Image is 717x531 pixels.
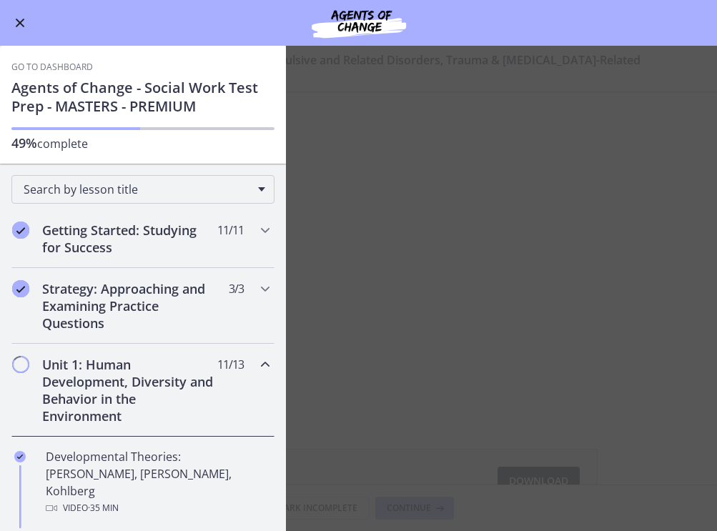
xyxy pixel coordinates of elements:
[42,280,217,332] h2: Strategy: Approaching and Examining Practice Questions
[217,222,244,239] span: 11 / 11
[46,448,269,517] div: Developmental Theories: [PERSON_NAME], [PERSON_NAME], Kohlberg
[11,134,275,152] p: complete
[42,356,217,425] h2: Unit 1: Human Development, Diversity and Behavior in the Environment
[14,451,26,462] i: Completed
[24,182,251,197] span: Search by lesson title
[11,79,275,116] h1: Agents of Change - Social Work Test Prep - MASTERS - PREMIUM
[11,175,275,204] div: Search by lesson title
[12,222,29,239] i: Completed
[11,134,37,152] span: 49%
[273,6,445,40] img: Agents of Change Social Work Test Prep
[46,500,269,517] div: Video
[11,61,93,73] a: Go to Dashboard
[229,280,244,297] span: 3 / 3
[12,280,29,297] i: Completed
[11,14,29,31] button: Enable menu
[217,356,244,373] span: 11 / 13
[88,500,119,517] span: · 35 min
[42,222,217,256] h2: Getting Started: Studying for Success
